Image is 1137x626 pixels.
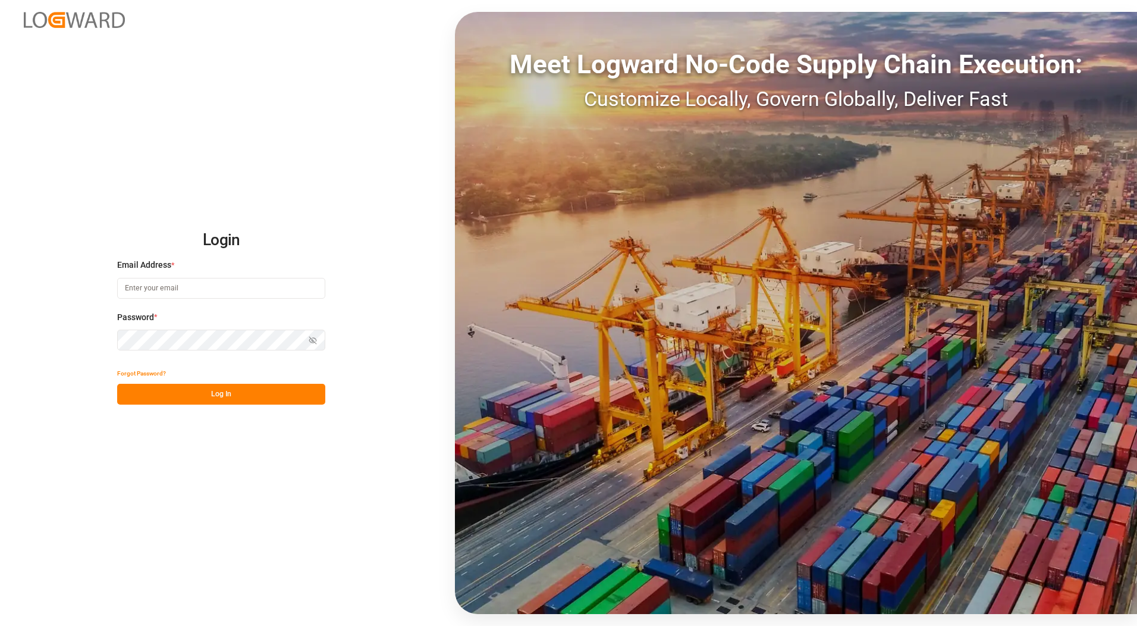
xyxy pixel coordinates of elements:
[117,221,325,259] h2: Login
[117,384,325,405] button: Log In
[117,363,166,384] button: Forgot Password?
[455,45,1137,84] div: Meet Logward No-Code Supply Chain Execution:
[24,12,125,28] img: Logward_new_orange.png
[455,84,1137,114] div: Customize Locally, Govern Globally, Deliver Fast
[117,278,325,299] input: Enter your email
[117,259,171,271] span: Email Address
[117,311,154,324] span: Password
